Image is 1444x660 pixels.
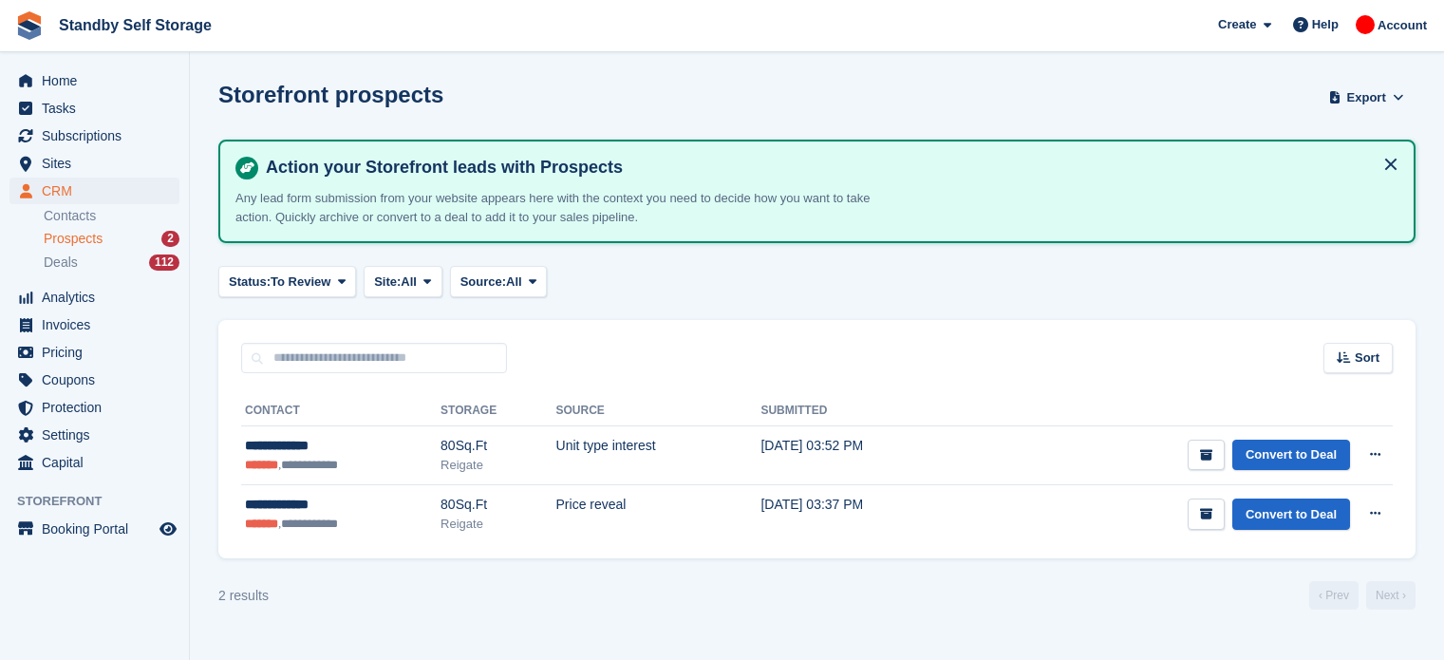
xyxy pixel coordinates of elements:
div: 80Sq.Ft [441,436,555,456]
img: stora-icon-8386f47178a22dfd0bd8f6a31ec36ba5ce8667c1dd55bd0f319d3a0aa187defe.svg [15,11,44,40]
div: 2 [161,231,179,247]
div: 80Sq.Ft [441,495,555,515]
span: Status: [229,273,271,292]
span: Create [1218,15,1256,34]
a: Deals 112 [44,253,179,273]
span: Sites [42,150,156,177]
span: Analytics [42,284,156,311]
a: menu [9,394,179,421]
span: Source: [460,273,506,292]
div: Reigate [441,515,555,534]
span: Protection [42,394,156,421]
td: [DATE] 03:37 PM [760,485,971,544]
img: Aaron Winter [1356,15,1375,34]
button: Source: All [450,266,548,297]
a: menu [9,449,179,476]
a: Convert to Deal [1232,499,1350,530]
span: Sort [1355,349,1379,368]
div: Reigate [441,456,555,475]
a: menu [9,95,179,122]
a: menu [9,422,179,448]
a: menu [9,178,179,204]
a: Convert to Deal [1232,440,1350,471]
a: menu [9,123,179,149]
th: Storage [441,396,555,426]
span: Tasks [42,95,156,122]
span: Coupons [42,367,156,393]
h4: Action your Storefront leads with Prospects [258,157,1398,179]
span: Settings [42,422,156,448]
span: Storefront [17,492,189,511]
span: CRM [42,178,156,204]
a: menu [9,339,179,366]
td: [DATE] 03:52 PM [760,426,971,485]
button: Site: All [364,266,442,297]
td: Unit type interest [556,426,761,485]
span: Help [1312,15,1339,34]
a: Standby Self Storage [51,9,219,41]
a: menu [9,67,179,94]
a: menu [9,367,179,393]
span: All [401,273,417,292]
span: Pricing [42,339,156,366]
span: Invoices [42,311,156,338]
td: Price reveal [556,485,761,544]
th: Contact [241,396,441,426]
div: 112 [149,255,179,271]
a: Contacts [44,207,179,225]
span: Export [1347,88,1386,107]
a: Prospects 2 [44,229,179,249]
span: All [506,273,522,292]
button: Export [1324,82,1408,113]
span: To Review [271,273,330,292]
span: Prospects [44,230,103,248]
th: Submitted [760,396,971,426]
a: menu [9,150,179,177]
a: menu [9,284,179,311]
a: Next [1366,581,1416,610]
a: menu [9,516,179,542]
span: Deals [44,254,78,272]
span: Capital [42,449,156,476]
span: Home [42,67,156,94]
h1: Storefront prospects [218,82,443,107]
th: Source [556,396,761,426]
a: Previous [1309,581,1359,610]
button: Status: To Review [218,266,356,297]
a: Preview store [157,518,179,540]
span: Subscriptions [42,123,156,149]
nav: Page [1305,581,1419,610]
p: Any lead form submission from your website appears here with the context you need to decide how y... [235,189,900,226]
span: Booking Portal [42,516,156,542]
a: menu [9,311,179,338]
div: 2 results [218,586,269,606]
span: Account [1378,16,1427,35]
span: Site: [374,273,401,292]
